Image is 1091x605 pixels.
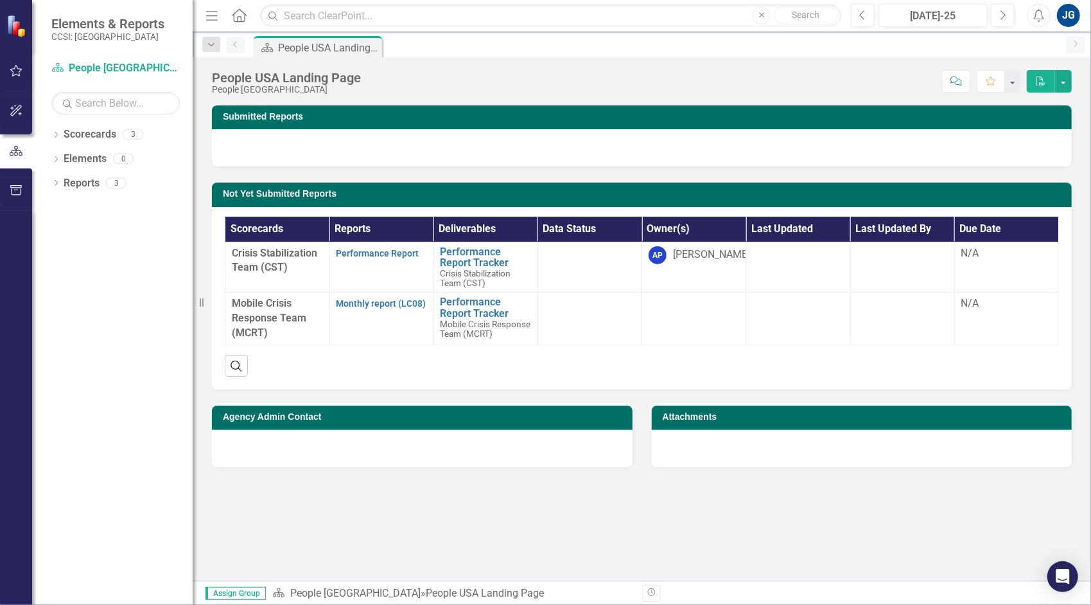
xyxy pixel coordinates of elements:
[336,298,426,309] a: Monthly report (LC08)
[663,412,1066,422] h3: Attachments
[6,14,30,38] img: ClearPoint Strategy
[51,61,180,76] a: People [GEOGRAPHIC_DATA]
[883,8,983,24] div: [DATE]-25
[223,112,1065,122] h3: Submitted Reports
[64,127,116,142] a: Scorecards
[537,293,642,345] td: Double-Click to Edit
[51,16,164,32] span: Elements & Reports
[433,242,537,293] td: Double-Click to Edit Right Click for Context Menu
[1057,4,1080,27] button: JG
[212,85,361,95] div: People [GEOGRAPHIC_DATA]
[106,177,127,188] div: 3
[792,10,820,20] span: Search
[961,296,1052,311] div: N/A
[212,71,361,85] div: People USA Landing Page
[51,92,180,114] input: Search Below...
[223,189,1065,199] h3: Not Yet Submitted Reports
[441,268,511,288] span: Crisis Stabilization Team (CST)
[433,293,537,345] td: Double-Click to Edit Right Click for Context Menu
[51,32,164,42] small: CCSI: [GEOGRAPHIC_DATA]
[123,129,143,140] div: 3
[878,4,988,27] button: [DATE]-25
[961,246,1052,261] div: N/A
[1047,561,1078,592] div: Open Intercom Messenger
[113,154,134,165] div: 0
[537,242,642,293] td: Double-Click to Edit
[223,412,626,422] h3: Agency Admin Contact
[290,587,421,599] a: People [GEOGRAPHIC_DATA]
[441,319,531,339] span: Mobile Crisis Response Team (MCRT)
[441,246,531,269] a: Performance Report Tracker
[426,587,544,599] div: People USA Landing Page
[205,587,266,600] span: Assign Group
[278,40,379,56] div: People USA Landing Page
[673,248,750,262] div: [PERSON_NAME]
[272,586,633,601] div: »
[232,297,306,339] span: Mobile Crisis Response Team (MCRT)
[64,152,107,167] a: Elements
[441,296,531,319] a: Performance Report Tracker
[774,6,838,24] button: Search
[260,5,841,27] input: Search ClearPoint...
[232,247,317,274] span: Crisis Stabilization Team (CST)
[336,248,419,258] a: Performance Report
[64,176,100,191] a: Reports
[649,246,667,264] div: AP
